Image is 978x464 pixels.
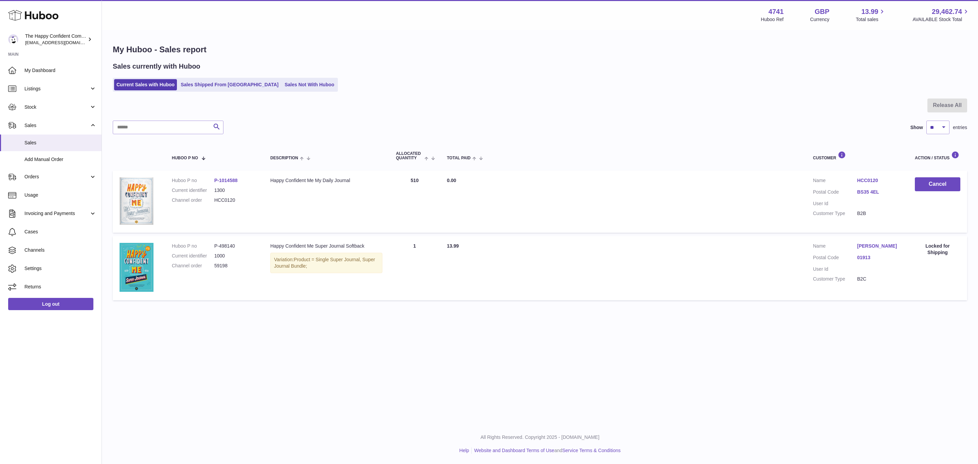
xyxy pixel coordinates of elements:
[857,276,901,282] dd: B2C
[8,298,93,310] a: Log out
[24,122,89,129] span: Sales
[953,124,967,131] span: entries
[912,16,970,23] span: AVAILABLE Stock Total
[270,253,382,273] div: Variation:
[396,151,423,160] span: ALLOCATED Quantity
[214,253,257,259] dd: 1000
[856,16,886,23] span: Total sales
[25,33,86,46] div: The Happy Confident Company
[474,448,554,453] a: Website and Dashboard Terms of Use
[389,171,440,233] td: 510
[813,151,901,160] div: Customer
[113,62,200,71] h2: Sales currently with Huboo
[270,156,298,160] span: Description
[447,178,456,183] span: 0.00
[447,243,459,249] span: 13.99
[270,243,382,249] div: Happy Confident Me Super Journal Softback
[172,263,214,269] dt: Channel order
[25,40,100,45] span: [EMAIL_ADDRESS][DOMAIN_NAME]
[178,79,281,90] a: Sales Shipped From [GEOGRAPHIC_DATA]
[857,243,901,249] a: [PERSON_NAME]
[24,156,96,163] span: Add Manual Order
[861,7,878,16] span: 13.99
[172,253,214,259] dt: Current identifier
[172,177,214,184] dt: Huboo P no
[813,243,857,251] dt: Name
[857,254,901,261] a: 01913
[120,243,153,292] img: 47411726844124.png
[857,210,901,217] dd: B2B
[856,7,886,23] a: 13.99 Total sales
[910,124,923,131] label: Show
[24,174,89,180] span: Orders
[459,448,469,453] a: Help
[8,34,18,44] img: internalAdmin-4741@internal.huboo.com
[214,197,257,203] dd: HCC0120
[24,140,96,146] span: Sales
[915,151,960,160] div: Action / Status
[107,434,973,441] p: All Rights Reserved. Copyright 2025 - [DOMAIN_NAME]
[114,79,177,90] a: Current Sales with Huboo
[813,200,857,207] dt: User Id
[915,177,960,191] button: Cancel
[24,67,96,74] span: My Dashboard
[562,448,621,453] a: Service Terms & Conditions
[24,104,89,110] span: Stock
[24,265,96,272] span: Settings
[857,177,901,184] a: HCC0120
[915,243,960,256] div: Locked for Shipping
[172,197,214,203] dt: Channel order
[172,187,214,194] dt: Current identifier
[24,86,89,92] span: Listings
[813,210,857,217] dt: Customer Type
[24,229,96,235] span: Cases
[24,210,89,217] span: Invoicing and Payments
[214,178,238,183] a: P-1014588
[813,276,857,282] dt: Customer Type
[274,257,375,269] span: Product = Single Super Journal, Super Journal Bundle;
[813,254,857,263] dt: Postal Code
[214,187,257,194] dd: 1300
[172,243,214,249] dt: Huboo P no
[815,7,829,16] strong: GBP
[214,263,257,269] dd: 59198
[24,192,96,198] span: Usage
[270,177,382,184] div: Happy Confident Me My Daily Journal
[282,79,337,90] a: Sales Not With Huboo
[932,7,962,16] span: 29,462.74
[912,7,970,23] a: 29,462.74 AVAILABLE Stock Total
[810,16,830,23] div: Currency
[447,156,471,160] span: Total paid
[24,284,96,290] span: Returns
[857,189,901,195] a: BS35 4EL
[472,447,620,454] li: and
[172,156,198,160] span: Huboo P no
[24,247,96,253] span: Channels
[120,177,153,224] img: 1728469461.png
[813,177,857,185] dt: Name
[761,16,784,23] div: Huboo Ref
[768,7,784,16] strong: 4741
[214,243,257,249] dd: P-498140
[389,236,440,300] td: 1
[113,44,967,55] h1: My Huboo - Sales report
[813,189,857,197] dt: Postal Code
[813,266,857,272] dt: User Id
